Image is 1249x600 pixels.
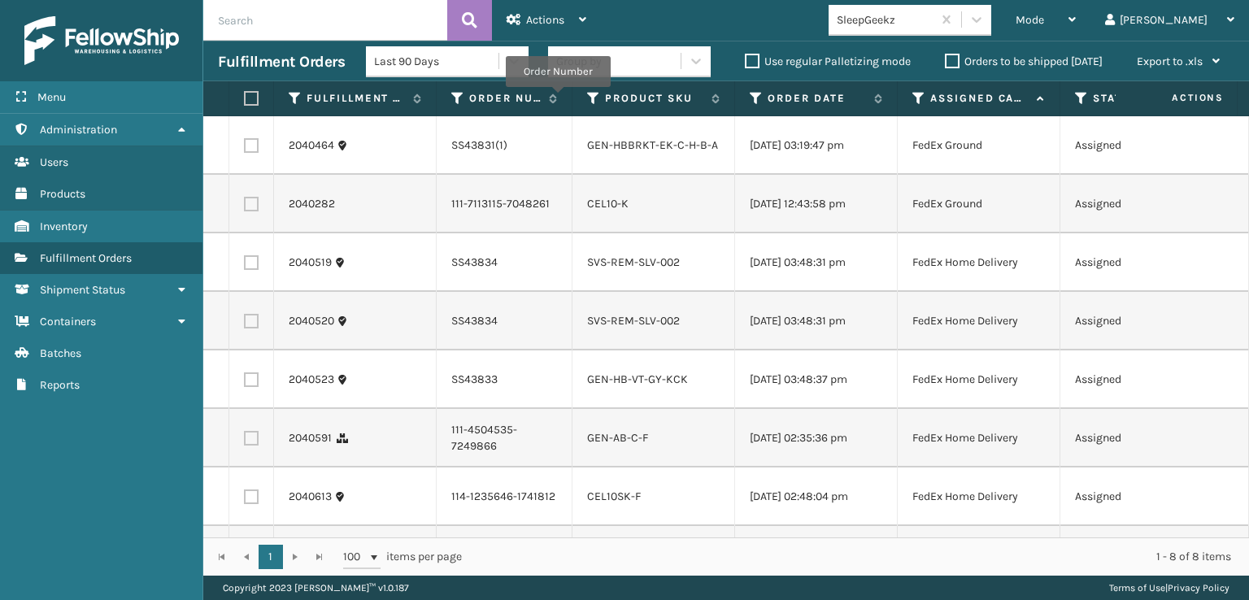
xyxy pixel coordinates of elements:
td: FedEx Home Delivery [898,292,1060,350]
div: Last 90 Days [374,53,500,70]
td: [DATE] 12:43:58 pm [735,175,898,233]
td: 111-7113115-7048261 [437,175,572,233]
td: 114-1235646-1741812 [437,467,572,526]
span: Batches [40,346,81,360]
label: Status [1093,91,1191,106]
td: [DATE] 02:48:04 pm [735,467,898,526]
td: SS43834 [437,233,572,292]
label: Order Number [469,91,541,106]
a: 2040282 [289,196,335,212]
td: [DATE] 03:48:37 pm [735,350,898,409]
td: [DATE] 03:48:31 pm [735,233,898,292]
span: Reports [40,378,80,392]
a: 2040523 [289,372,334,388]
span: Menu [37,90,66,104]
label: Order Date [768,91,866,106]
td: FedEx Home Delivery [898,233,1060,292]
td: SS43830 [437,526,572,585]
span: 100 [343,549,368,565]
a: SVS-REM-SLV-002 [587,314,680,328]
span: items per page [343,545,462,569]
label: Orders to be shipped [DATE] [945,54,1103,68]
div: SleepGeekz [837,11,933,28]
span: Mode [1016,13,1044,27]
td: FedEx Ground [898,175,1060,233]
span: Administration [40,123,117,137]
a: 2040591 [289,430,332,446]
td: Assigned [1060,233,1223,292]
label: Fulfillment Order Id [307,91,405,106]
td: Assigned [1060,350,1223,409]
span: Shipment Status [40,283,125,297]
a: 2040520 [289,313,334,329]
td: Assigned [1060,175,1223,233]
td: Assigned [1060,116,1223,175]
a: CEL10-K [587,197,629,211]
a: GEN-HB-VT-GY-KCK [587,372,688,386]
span: Products [40,187,85,201]
a: 2040519 [289,254,332,271]
a: 2040613 [289,489,332,505]
td: 111-4504535-7249866 [437,409,572,467]
span: Actions [526,13,564,27]
a: GEN-AB-C-F [587,431,648,445]
td: [DATE] 02:49:34 pm [735,526,898,585]
td: Assigned [1060,409,1223,467]
img: logo [24,16,179,65]
td: FedEx Home Delivery [898,350,1060,409]
span: Export to .xls [1137,54,1203,68]
td: Assigned [1060,526,1223,585]
a: SVS-REM-SLV-002 [587,255,680,269]
span: Actions [1121,85,1234,111]
td: [DATE] 03:19:47 pm [735,116,898,175]
td: SS43834 [437,292,572,350]
h3: Fulfillment Orders [218,52,345,72]
div: Group by [556,53,602,70]
label: Product SKU [605,91,703,106]
td: [DATE] 02:35:36 pm [735,409,898,467]
td: FedEx Home Delivery [898,467,1060,526]
a: Privacy Policy [1168,582,1229,593]
td: FedEx Ground [898,116,1060,175]
label: Assigned Carrier Service [930,91,1029,106]
span: Containers [40,315,96,328]
a: GEN-HBBRKT-EK-C-H-B-A [587,138,718,152]
div: 1 - 8 of 8 items [485,549,1231,565]
td: SS43833 [437,350,572,409]
a: 1 [259,545,283,569]
div: | [1109,576,1229,600]
span: Users [40,155,68,169]
td: Assigned [1060,292,1223,350]
td: SS43831(1) [437,116,572,175]
a: CEL10SK-F [587,489,641,503]
span: Inventory [40,220,88,233]
a: Terms of Use [1109,582,1165,593]
td: [DATE] 03:48:31 pm [735,292,898,350]
p: Copyright 2023 [PERSON_NAME]™ v 1.0.187 [223,576,409,600]
a: 2040464 [289,137,334,154]
td: FedEx Home Delivery [898,409,1060,467]
label: Use regular Palletizing mode [745,54,911,68]
td: Assigned [1060,467,1223,526]
span: Fulfillment Orders [40,251,132,265]
td: FedEx Home Delivery [898,526,1060,585]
